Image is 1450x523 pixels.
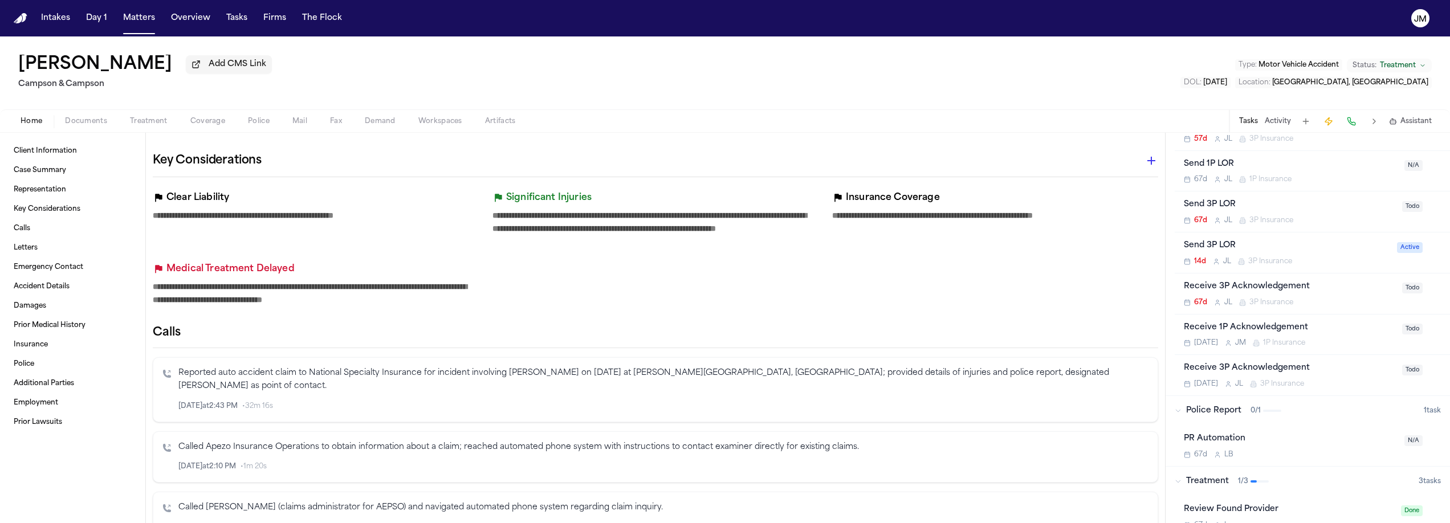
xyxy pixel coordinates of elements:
span: [GEOGRAPHIC_DATA], [GEOGRAPHIC_DATA] [1272,79,1428,86]
button: Change status from Treatment [1347,59,1432,72]
span: 67d [1194,450,1207,459]
span: Status: [1353,61,1376,70]
span: 57d [1194,134,1207,144]
button: Intakes [36,8,75,28]
span: 67d [1194,175,1207,184]
span: [DATE] [1203,79,1227,86]
a: Calls [9,219,136,238]
span: Documents [65,117,107,126]
div: Open task: Receive 1P Acknowledgement [1175,314,1450,356]
button: Tasks [222,8,252,28]
span: L B [1224,450,1233,459]
span: Mail [292,117,307,126]
button: Overview [166,8,215,28]
p: Reported auto accident claim to National Specialty Insurance for incident involving [PERSON_NAME]... [178,367,1148,393]
span: Police [248,117,270,126]
span: 3P Insurance [1249,134,1293,144]
button: Activity [1265,117,1291,126]
div: Open task: Receive 3P Acknowledgement [1175,273,1450,314]
span: 1P Insurance [1263,338,1305,348]
span: J L [1224,216,1232,225]
div: Open task: Send 1P LOR [1175,151,1450,192]
a: Key Considerations [9,200,136,218]
div: Send 1P LOR [1184,158,1398,171]
span: N/A [1404,435,1423,446]
span: Add CMS Link [209,59,266,70]
span: [DATE] [1194,379,1218,389]
a: Day 1 [82,8,112,28]
span: Treatment [1186,476,1229,487]
span: Assistant [1400,117,1432,126]
a: The Flock [298,8,347,28]
span: 1 / 3 [1238,477,1248,486]
span: • 1m 20s [241,462,267,471]
span: Workspaces [418,117,462,126]
span: Todo [1402,283,1423,293]
span: [DATE] at 2:10 PM [178,462,236,471]
button: Edit DOL: 2024-10-05 [1180,77,1231,88]
span: 3 task s [1419,477,1441,486]
button: Tasks [1239,117,1258,126]
a: Firms [259,8,291,28]
span: Coverage [190,117,225,126]
h1: [PERSON_NAME] [18,55,172,75]
div: Receive 3P Acknowledgement [1184,362,1395,375]
span: Treatment [130,117,168,126]
span: Motor Vehicle Accident [1258,62,1339,68]
span: Artifacts [485,117,516,126]
span: [DATE] at 2:43 PM [178,402,238,411]
img: Finch Logo [14,13,27,24]
button: Matters [119,8,160,28]
span: J M [1235,338,1246,348]
div: Open task: PR Automation [1175,426,1450,466]
a: Home [14,13,27,24]
h2: Campson & Campson [18,77,272,91]
h2: Calls [153,325,1158,341]
span: 14d [1194,257,1206,266]
button: Edit Type: Motor Vehicle Accident [1235,59,1342,71]
button: Police Report0/11task [1166,396,1450,426]
a: Representation [9,181,136,199]
button: Edit Location: Trenton, NJ [1235,77,1432,88]
span: 1P Insurance [1249,175,1292,184]
span: 3P Insurance [1249,216,1293,225]
p: Significant Injuries [506,191,592,205]
a: Damages [9,297,136,315]
span: [DATE] [1194,338,1218,348]
span: Treatment [1380,61,1416,70]
div: PR Automation [1184,432,1398,446]
p: Called [PERSON_NAME] (claims administrator for AEPSO) and navigated automated phone system regard... [178,501,1148,514]
span: 0 / 1 [1251,406,1261,415]
button: Add CMS Link [186,55,272,73]
a: Police [9,355,136,373]
span: Type : [1239,62,1257,68]
div: Review Found Provider [1184,503,1394,516]
span: 3P Insurance [1249,298,1293,307]
p: Medical Treatment Delayed [166,262,295,276]
span: Location : [1239,79,1270,86]
span: Home [21,117,42,126]
span: Done [1401,505,1423,516]
span: 67d [1194,298,1207,307]
button: Assistant [1389,117,1432,126]
span: • 32m 16s [242,402,273,411]
button: Create Immediate Task [1321,113,1337,129]
a: Prior Lawsuits [9,413,136,431]
div: Open task: Receive 3P Acknowledgement [1175,355,1450,395]
span: Demand [365,117,396,126]
span: Fax [330,117,342,126]
span: J L [1224,175,1232,184]
span: Active [1397,242,1423,253]
a: Letters [9,239,136,257]
span: J L [1224,298,1232,307]
a: Emergency Contact [9,258,136,276]
span: 1 task [1424,406,1441,415]
div: Open task: Send 3P LOR [1175,232,1450,273]
span: Todo [1402,201,1423,212]
a: Prior Medical History [9,316,136,334]
span: J L [1224,134,1232,144]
